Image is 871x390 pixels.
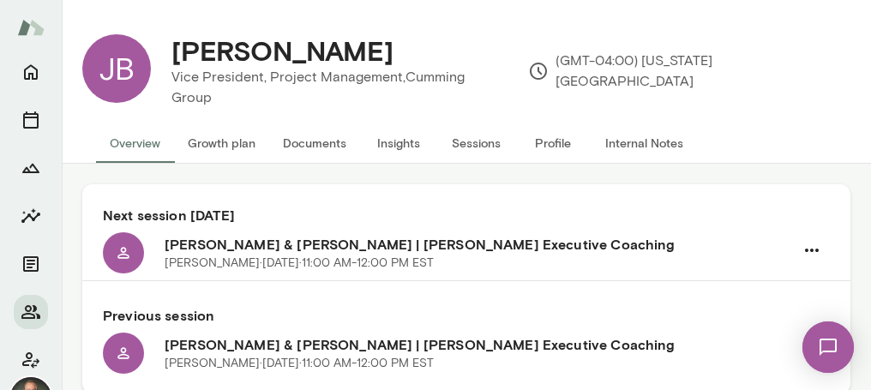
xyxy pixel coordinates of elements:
div: JB [82,34,151,103]
button: Documents [269,122,360,163]
p: Vice President, Project Management, Cumming Group [171,67,508,108]
h4: [PERSON_NAME] [171,34,393,67]
button: Internal Notes [592,122,697,163]
button: Documents [14,247,48,281]
button: Overview [96,122,174,163]
button: Members [14,295,48,329]
button: Sessions [14,103,48,137]
button: Insights [14,199,48,233]
button: Growth Plan [14,151,48,185]
h6: Next session [DATE] [103,205,830,225]
p: [PERSON_NAME] · [DATE] · 11:00 AM-12:00 PM EST [165,355,434,372]
button: Client app [14,343,48,377]
h6: [PERSON_NAME] & [PERSON_NAME] | [PERSON_NAME] Executive Coaching [165,234,794,255]
h6: [PERSON_NAME] & [PERSON_NAME] | [PERSON_NAME] Executive Coaching [165,334,794,355]
img: Mento [17,11,45,44]
h6: Previous session [103,305,830,326]
button: Insights [360,122,437,163]
p: (GMT-04:00) [US_STATE][GEOGRAPHIC_DATA] [528,51,850,92]
button: Home [14,55,48,89]
button: Growth plan [174,122,269,163]
p: [PERSON_NAME] · [DATE] · 11:00 AM-12:00 PM EST [165,255,434,272]
button: Sessions [437,122,514,163]
button: Profile [514,122,592,163]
